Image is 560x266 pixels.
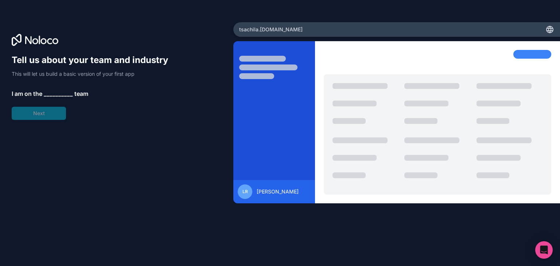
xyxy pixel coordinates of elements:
p: This will let us build a basic version of your first app [12,70,175,78]
span: I am on the [12,89,42,98]
span: [PERSON_NAME] [257,188,299,195]
span: tsachila .[DOMAIN_NAME] [239,26,303,33]
span: LR [242,189,248,195]
div: Open Intercom Messenger [535,241,553,259]
span: __________ [44,89,73,98]
h1: Tell us about your team and industry [12,54,175,66]
span: team [74,89,88,98]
